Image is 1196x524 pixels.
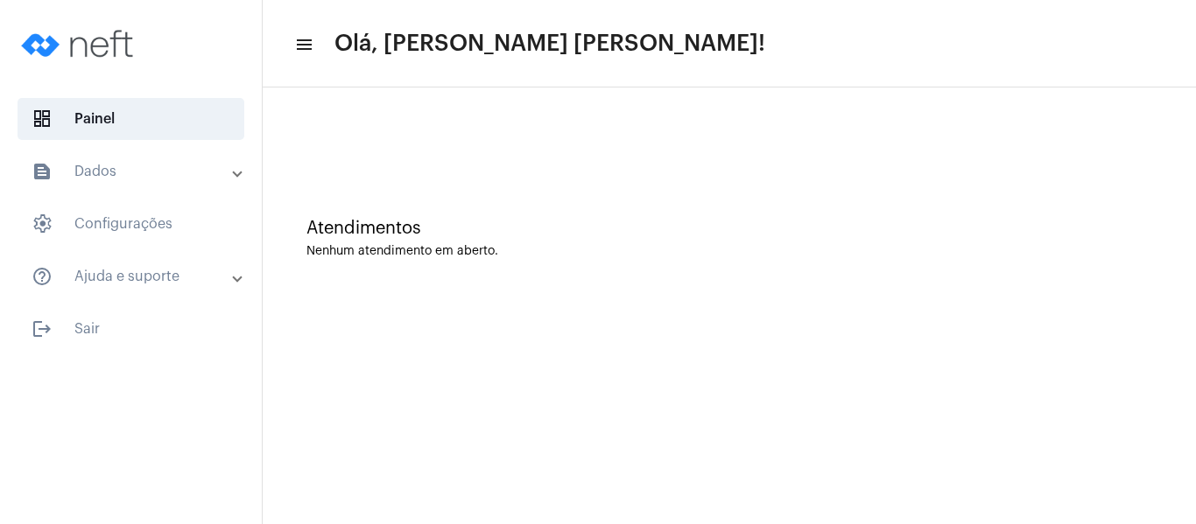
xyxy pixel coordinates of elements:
span: Sair [18,308,244,350]
span: sidenav icon [32,108,53,129]
span: Configurações [18,203,244,245]
mat-expansion-panel-header: sidenav iconDados [11,150,262,192]
mat-expansion-panel-header: sidenav iconAjuda e suporte [11,255,262,297]
img: logo-neft-novo-2.png [14,9,145,79]
span: sidenav icon [32,213,53,234]
mat-panel-title: Dados [32,161,234,182]
span: Olá, [PERSON_NAME] [PERSON_NAME]! [334,30,765,58]
mat-panel-title: Ajuda e suporte [32,266,234,287]
span: Painel [18,98,244,140]
mat-icon: sidenav icon [32,318,53,339]
mat-icon: sidenav icon [32,161,53,182]
mat-icon: sidenav icon [294,34,312,55]
div: Nenhum atendimento em aberto. [306,245,1152,258]
div: Atendimentos [306,219,1152,238]
mat-icon: sidenav icon [32,266,53,287]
